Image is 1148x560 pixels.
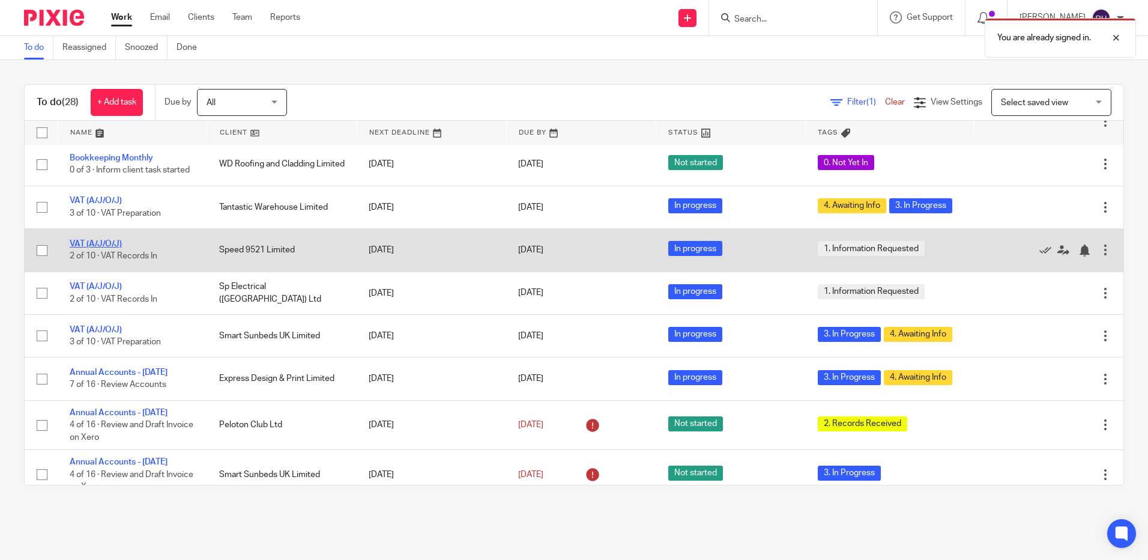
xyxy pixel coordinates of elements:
span: [DATE] [518,160,543,168]
span: Not started [668,155,723,170]
span: Not started [668,416,723,431]
span: 3 of 10 · VAT Preparation [70,209,161,218]
span: [DATE] [518,203,543,212]
a: Reassigned [62,36,116,59]
span: 3 of 10 · VAT Preparation [70,338,161,346]
td: Smart Sunbeds UK Limited [207,314,357,357]
a: + Add task [91,89,143,116]
span: [DATE] [518,374,543,383]
a: Reports [270,11,300,23]
span: 4. Awaiting Info [884,370,952,385]
td: Peloton Club Ltd [207,400,357,449]
span: [DATE] [518,470,543,479]
span: 4 of 16 · Review and Draft Invoice on Xero [70,470,193,492]
td: Speed 9521 Limited [207,229,357,272]
a: Bookkeeping Monthly [70,154,153,162]
span: [DATE] [518,289,543,297]
td: [DATE] [357,314,506,357]
td: Express Design & Print Limited [207,358,357,400]
a: To do [24,36,53,59]
span: In progress [668,327,722,342]
td: Tantastic Warehouse Limited [207,186,357,228]
span: 3. In Progress [818,466,881,481]
span: 3. In Progress [818,327,881,342]
a: Clients [188,11,214,23]
span: Not started [668,466,723,481]
a: Work [111,11,132,23]
span: In progress [668,198,722,213]
p: You are already signed in. [997,32,1091,44]
span: 4. Awaiting Info [818,198,886,213]
span: 4 of 16 · Review and Draft Invoice on Xero [70,421,193,442]
span: 4. Awaiting Info [884,327,952,342]
td: [DATE] [357,358,506,400]
span: All [207,99,216,107]
span: 3. In Progress [818,370,881,385]
td: [DATE] [357,272,506,314]
span: [DATE] [518,332,543,340]
td: [DATE] [357,229,506,272]
img: Pixie [24,10,84,26]
span: 0 of 3 · Inform client task started [70,166,190,175]
td: Sp Electrical ([GEOGRAPHIC_DATA]) Ltd [207,272,357,314]
a: Email [150,11,170,23]
h1: To do [37,96,79,109]
span: 2 of 10 · VAT Records In [70,295,157,303]
td: [DATE] [357,450,506,499]
span: In progress [668,241,722,256]
td: Smart Sunbeds UK Limited [207,450,357,499]
a: VAT (A/J/O/J) [70,282,122,291]
span: 2 of 10 · VAT Records In [70,252,157,260]
span: 7 of 16 · Review Accounts [70,381,166,389]
a: Team [232,11,252,23]
td: [DATE] [357,186,506,228]
td: [DATE] [357,143,506,186]
span: 1. Information Requested [818,284,925,299]
span: View Settings [931,98,982,106]
a: Annual Accounts - [DATE] [70,458,168,466]
span: [DATE] [518,421,543,429]
span: Select saved view [1001,99,1068,107]
a: VAT (A/J/O/J) [70,326,122,334]
span: 0. Not Yet In [818,155,874,170]
span: (1) [866,98,876,106]
span: [DATE] [518,246,543,254]
span: In progress [668,284,722,299]
td: [DATE] [357,400,506,449]
span: Tags [818,129,838,136]
span: (28) [62,97,79,107]
span: 1. Information Requested [818,241,925,256]
a: VAT (A/J/O/J) [70,240,122,248]
a: Snoozed [125,36,168,59]
a: Mark as done [1039,244,1057,256]
a: Annual Accounts - [DATE] [70,368,168,377]
span: 3. In Progress [889,198,952,213]
span: In progress [668,370,722,385]
span: Filter [847,98,885,106]
img: svg%3E [1092,8,1111,28]
a: Clear [885,98,905,106]
span: 2. Records Received [818,416,907,431]
a: Annual Accounts - [DATE] [70,409,168,417]
a: VAT (A/J/O/J) [70,196,122,205]
a: Done [177,36,206,59]
td: WD Roofing and Cladding Limited [207,143,357,186]
p: Due by [165,96,191,108]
